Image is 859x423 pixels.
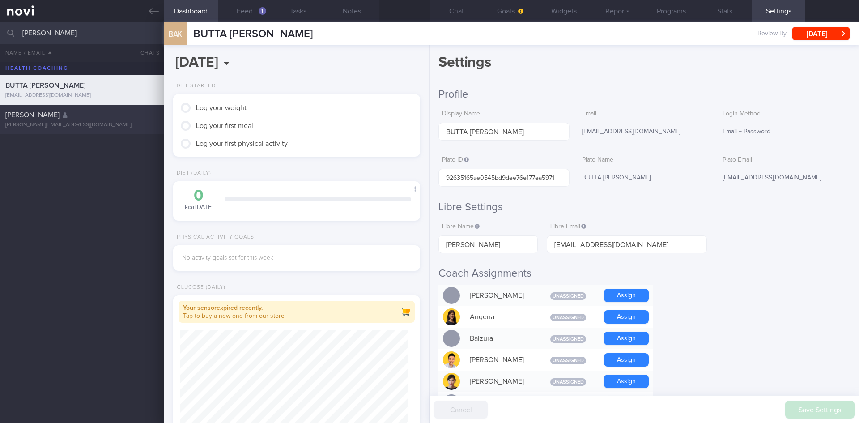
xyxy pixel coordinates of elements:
[128,44,164,62] button: Chats
[442,223,480,230] span: Libre Name
[173,284,225,291] div: Glucose (Daily)
[259,7,266,15] div: 1
[604,375,649,388] button: Assign
[438,54,850,74] h1: Settings
[582,110,706,118] label: Email
[465,372,537,390] div: [PERSON_NAME]
[182,188,216,212] div: kcal [DATE]
[604,353,649,367] button: Assign
[582,156,706,164] label: Plato Name
[465,394,537,412] div: [PERSON_NAME]
[792,27,850,40] button: [DATE]
[465,286,537,304] div: [PERSON_NAME]
[550,223,586,230] span: Libre Email
[5,92,159,99] div: [EMAIL_ADDRESS][DOMAIN_NAME]
[723,110,846,118] label: Login Method
[578,123,710,141] div: [EMAIL_ADDRESS][DOMAIN_NAME]
[5,122,159,128] div: [PERSON_NAME][EMAIL_ADDRESS][DOMAIN_NAME]
[550,357,586,364] span: Unassigned
[173,170,211,177] div: Diet (Daily)
[604,310,649,324] button: Assign
[438,267,850,280] h2: Coach Assignments
[5,111,60,119] span: [PERSON_NAME]
[182,188,216,204] div: 0
[193,29,313,39] span: BUTTA [PERSON_NAME]
[723,156,846,164] label: Plato Email
[442,110,566,118] label: Display Name
[465,329,537,347] div: Baizura
[578,169,710,188] div: BUTTA [PERSON_NAME]
[173,83,216,90] div: Get Started
[719,123,850,141] div: Email + Password
[550,292,586,300] span: Unassigned
[550,378,586,386] span: Unassigned
[465,308,537,326] div: Angena
[173,234,254,241] div: Physical Activity Goals
[442,157,469,163] span: Plato ID
[5,82,85,89] span: BUTTA [PERSON_NAME]
[719,169,850,188] div: [EMAIL_ADDRESS][DOMAIN_NAME]
[604,289,649,302] button: Assign
[604,332,649,345] button: Assign
[162,17,189,51] div: BAK
[550,335,586,343] span: Unassigned
[438,201,850,214] h2: Libre Settings
[550,314,586,321] span: Unassigned
[438,88,850,101] h2: Profile
[757,30,787,38] span: Review By
[465,351,537,369] div: [PERSON_NAME]
[182,254,411,262] div: No activity goals set for this week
